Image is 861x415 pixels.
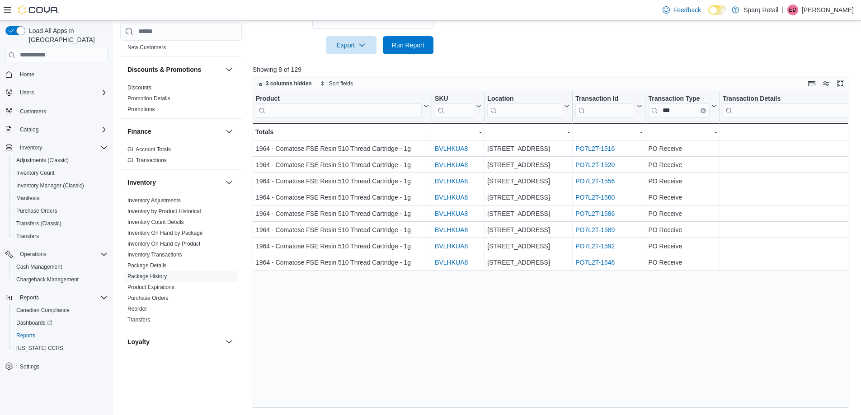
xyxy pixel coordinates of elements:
a: Customers [16,106,50,117]
a: Inventory On Hand by Product [127,241,200,247]
span: Users [16,87,108,98]
button: Operations [2,248,111,261]
a: PO7L2T-1556 [575,177,615,185]
span: Catalog [20,126,38,133]
a: Discounts [127,84,151,91]
a: Inventory On Hand by Package [127,230,203,236]
a: Promotion Details [127,95,170,102]
span: Purchase Orders [13,205,108,216]
button: Operations [16,249,50,260]
input: Dark Mode [708,5,727,15]
div: 1964 - Comatose FSE Resin 510 Thread Cartridge - 1g [256,224,429,235]
button: SKU [435,95,481,118]
div: [STREET_ADDRESS] [487,159,569,170]
a: BVLHKUA8 [435,259,468,266]
a: GL Transactions [127,157,167,163]
span: Inventory Count [16,169,55,177]
a: Purchase Orders [127,295,169,301]
span: Canadian Compliance [13,305,108,316]
button: Inventory [2,141,111,154]
div: [STREET_ADDRESS] [487,176,569,187]
span: GL Account Totals [127,146,171,153]
span: Cash Management [16,263,62,270]
a: Manifests [13,193,43,204]
a: PO7L2T-1516 [575,145,615,152]
span: Reorder [127,305,147,312]
a: Dashboards [9,317,111,329]
span: Catalog [16,124,108,135]
div: [STREET_ADDRESS] [487,257,569,268]
div: Location [487,95,562,103]
a: Reports [13,330,39,341]
button: Display options [821,78,832,89]
button: 3 columns hidden [253,78,315,89]
button: Transfers [9,230,111,242]
button: Adjustments (Classic) [9,154,111,167]
a: Purchase Orders [13,205,61,216]
a: Dashboards [13,317,56,328]
span: Inventory Count Details [127,219,184,226]
div: Transaction Type [648,95,709,103]
div: 1964 - Comatose FSE Resin 510 Thread Cartridge - 1g [256,257,429,268]
button: Reports [2,291,111,304]
div: Product [256,95,422,103]
div: Location [487,95,562,118]
span: Transfers [13,231,108,242]
a: BVLHKUA8 [435,161,468,168]
a: Package Details [127,262,167,269]
button: Transaction TypeClear input [648,95,716,118]
span: Adjustments (Classic) [13,155,108,166]
span: Transfers [127,316,150,323]
div: [STREET_ADDRESS] [487,192,569,203]
a: Inventory Count [13,168,58,178]
span: Export [331,36,371,54]
span: Transfers (Classic) [13,218,108,229]
button: Reports [9,329,111,342]
button: Customers [2,104,111,117]
span: Inventory Adjustments [127,197,181,204]
span: Washington CCRS [13,343,108,354]
span: Product Expirations [127,284,174,291]
button: Transaction Id [575,95,642,118]
h3: Inventory [127,178,156,187]
span: Manifests [13,193,108,204]
h3: Loyalty [127,337,150,346]
button: Product [256,95,429,118]
a: PO7L2T-1646 [575,259,615,266]
a: BVLHKUA8 [435,226,468,233]
div: PO Receive [648,159,716,170]
button: Run Report [383,36,433,54]
button: Manifests [9,192,111,205]
div: SKU URL [435,95,474,118]
div: Inventory [120,195,242,329]
span: Run Report [392,41,424,50]
button: Chargeback Management [9,273,111,286]
a: PO7L2T-1560 [575,194,615,201]
a: [US_STATE] CCRS [13,343,67,354]
button: Enter fullscreen [835,78,846,89]
a: Inventory Count Details [127,219,184,225]
div: - [648,126,716,137]
div: Discounts & Promotions [120,82,242,118]
span: Operations [20,251,47,258]
span: Inventory Manager (Classic) [13,180,108,191]
h3: Finance [127,127,151,136]
div: 1964 - Comatose FSE Resin 510 Thread Cartridge - 1g [256,159,429,170]
a: PO7L2T-1589 [575,226,615,233]
a: Home [16,69,38,80]
button: [US_STATE] CCRS [9,342,111,354]
div: PO Receive [648,257,716,268]
span: Users [20,89,34,96]
nav: Complex example [5,64,108,396]
a: Inventory by Product Historical [127,208,201,214]
button: Canadian Compliance [9,304,111,317]
div: 1964 - Comatose FSE Resin 510 Thread Cartridge - 1g [256,241,429,252]
a: Promotions [127,106,155,112]
div: [STREET_ADDRESS] [487,241,569,252]
div: [STREET_ADDRESS] [487,224,569,235]
div: PO Receive [648,143,716,154]
button: Transfers (Classic) [9,217,111,230]
span: Dashboards [16,319,52,326]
